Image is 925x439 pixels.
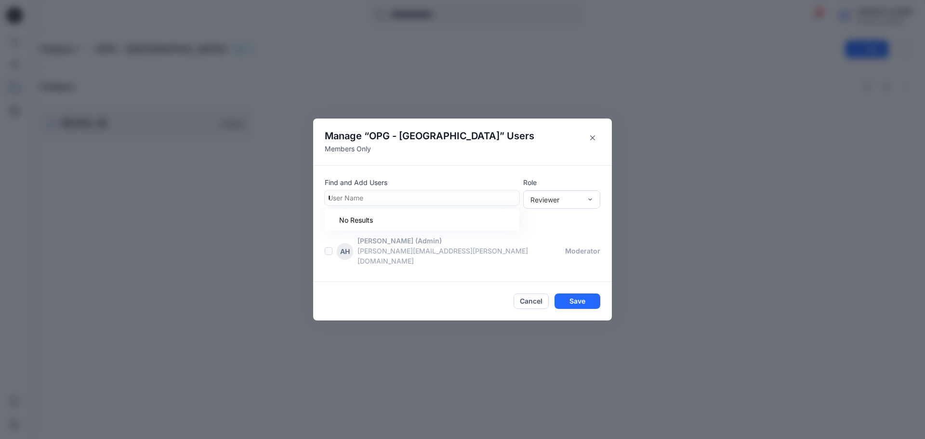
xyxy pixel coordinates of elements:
[585,130,600,146] button: Close
[369,130,500,142] span: OPG - [GEOGRAPHIC_DATA]
[325,130,534,142] h4: Manage “ ” Users
[415,236,442,246] p: (Admin)
[357,246,565,266] p: [PERSON_NAME][EMAIL_ADDRESS][PERSON_NAME][DOMAIN_NAME]
[565,246,600,256] p: moderator
[523,177,600,187] p: Role
[530,195,581,205] div: Reviewer
[357,236,413,246] p: [PERSON_NAME]
[325,211,379,229] div: No Results
[325,144,534,154] p: Members Only
[325,177,519,187] p: Find and Add Users
[555,293,600,309] button: Save
[336,243,354,260] div: AH
[514,293,549,309] button: Cancel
